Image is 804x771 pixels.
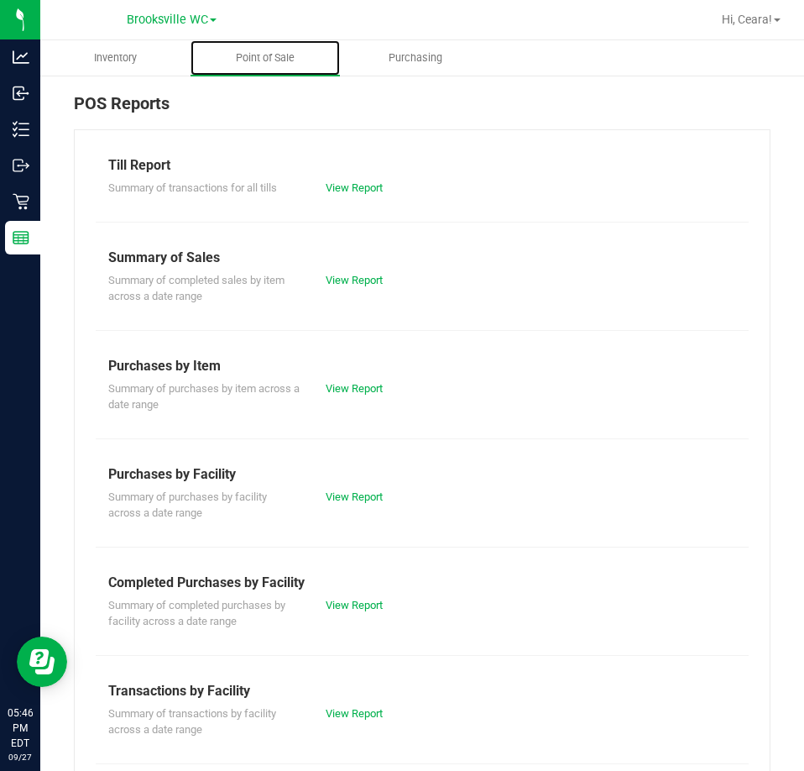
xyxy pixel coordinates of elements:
inline-svg: Outbound [13,157,29,174]
span: Point of Sale [213,50,317,66]
div: Completed Purchases by Facility [108,573,736,593]
div: Purchases by Item [108,356,736,376]
iframe: Resource center [17,637,67,687]
span: Summary of transactions for all tills [108,181,277,194]
a: View Report [326,274,383,286]
inline-svg: Inventory [13,121,29,138]
a: View Report [326,181,383,194]
div: Till Report [108,155,736,176]
a: Inventory [40,40,191,76]
p: 09/27 [8,751,33,763]
inline-svg: Inbound [13,85,29,102]
span: Inventory [71,50,159,66]
div: Transactions by Facility [108,681,736,701]
p: 05:46 PM EDT [8,705,33,751]
inline-svg: Retail [13,193,29,210]
a: Point of Sale [191,40,341,76]
span: Summary of purchases by item across a date range [108,382,300,412]
a: View Report [326,490,383,503]
a: View Report [326,382,383,395]
div: Summary of Sales [108,248,736,268]
a: View Report [326,599,383,611]
div: POS Reports [74,91,770,129]
a: View Report [326,707,383,720]
span: Summary of transactions by facility across a date range [108,707,276,737]
span: Hi, Ceara! [722,13,772,26]
div: Purchases by Facility [108,464,736,485]
inline-svg: Analytics [13,49,29,66]
a: Purchasing [340,40,490,76]
span: Summary of completed sales by item across a date range [108,274,285,303]
span: Purchasing [366,50,465,66]
span: Summary of purchases by facility across a date range [108,490,267,520]
inline-svg: Reports [13,229,29,246]
span: Summary of completed purchases by facility across a date range [108,599,285,628]
span: Brooksville WC [127,13,208,27]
